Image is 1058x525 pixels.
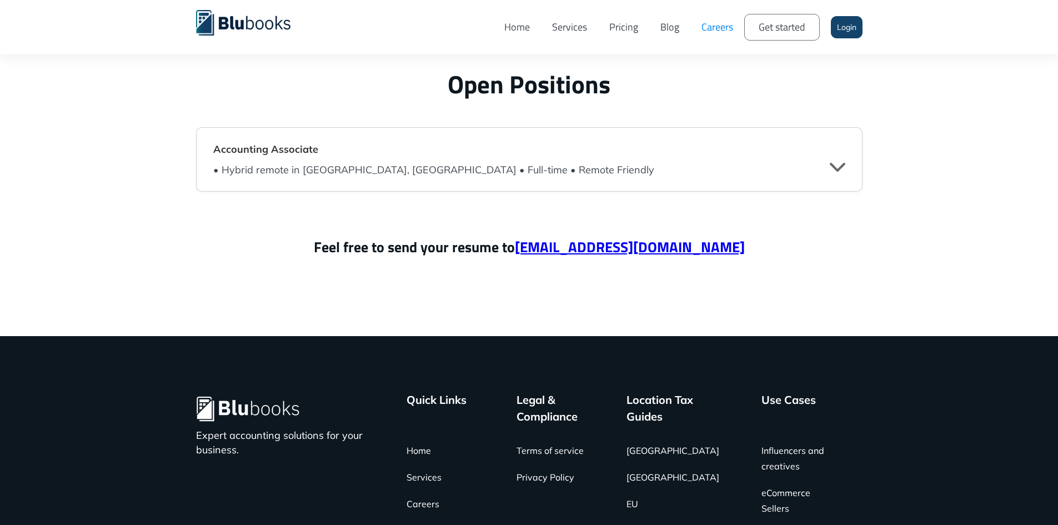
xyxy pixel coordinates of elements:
[598,8,649,46] a: Pricing
[626,437,719,464] a: [GEOGRAPHIC_DATA]
[407,464,442,491] a: Services
[744,14,820,41] a: Get started
[407,392,467,425] div: Quick Links ‍
[517,464,574,491] a: Privacy Policy
[761,479,829,522] a: eCommerce Sellers
[213,143,318,156] strong: Accounting Associate
[196,236,863,258] p: Feel free to send your resume to
[761,392,816,425] div: Use Cases ‍
[493,8,541,46] a: Home
[517,437,584,464] a: Terms of service
[626,464,719,491] a: [GEOGRAPHIC_DATA]
[626,392,730,425] div: Location Tax Guides
[213,162,654,178] div: • Hybrid remote in [GEOGRAPHIC_DATA], [GEOGRAPHIC_DATA] • Full-time • Remote Friendly
[830,158,845,174] div: 
[407,437,431,464] a: Home
[407,491,439,517] a: Careers
[196,69,863,99] h2: Open Positions
[515,236,745,258] a: [EMAIL_ADDRESS][DOMAIN_NAME]
[196,8,307,36] a: home
[626,491,638,517] a: EU
[649,8,690,46] a: Blog
[541,8,598,46] a: Services
[517,392,595,425] div: Legal & Compliance
[196,428,376,457] p: Expert accounting solutions for your business.
[831,16,863,38] a: Login
[761,437,829,479] a: Influencers and creatives
[690,8,744,46] a: Careers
